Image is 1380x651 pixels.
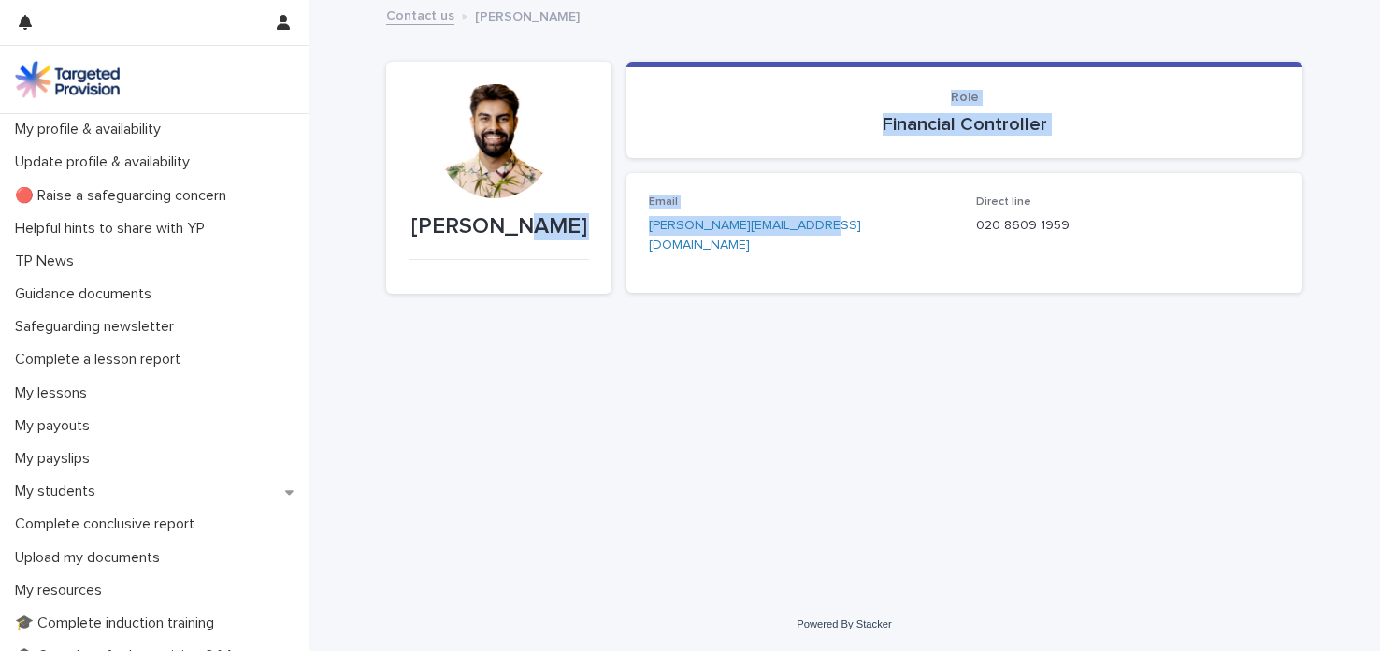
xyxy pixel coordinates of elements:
p: TP News [7,253,89,270]
p: My profile & availability [7,121,176,138]
p: 🔴 Raise a safeguarding concern [7,187,241,205]
p: My payslips [7,450,105,468]
img: M5nRWzHhSzIhMunXDL62 [15,61,120,98]
p: My lessons [7,384,102,402]
p: Complete conclusive report [7,515,209,533]
p: [PERSON_NAME] [409,213,589,240]
p: My payouts [7,417,105,435]
p: My students [7,483,110,500]
a: Powered By Stacker [797,618,891,629]
p: Guidance documents [7,285,166,303]
p: Helpful hints to share with YP [7,220,220,238]
p: Financial Controller [649,113,1280,136]
a: [PERSON_NAME][EMAIL_ADDRESS][DOMAIN_NAME] [649,219,861,252]
p: 🎓 Complete induction training [7,615,229,632]
p: My resources [7,582,117,600]
p: Update profile & availability [7,153,205,171]
p: Upload my documents [7,549,175,567]
p: Complete a lesson report [7,351,195,369]
a: Contact us [386,4,454,25]
span: Email [649,196,678,208]
span: Direct line [976,196,1031,208]
a: 020 8609 1959 [976,219,1070,232]
p: [PERSON_NAME] [475,5,580,25]
span: Role [951,91,979,104]
p: Safeguarding newsletter [7,318,189,336]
